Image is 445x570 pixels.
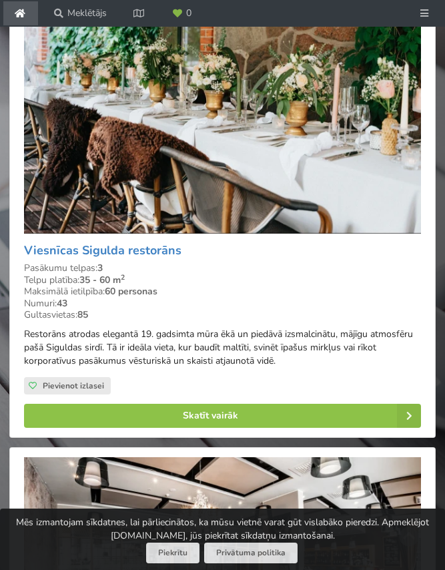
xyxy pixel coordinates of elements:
[57,297,67,310] strong: 43
[43,380,104,391] span: Pievienot izlasei
[24,298,421,310] div: Numuri:
[24,274,421,286] div: Telpu platība:
[97,262,103,274] strong: 3
[79,274,125,286] strong: 35 - 60 m
[45,1,116,25] a: Meklētājs
[77,308,88,321] strong: 85
[24,404,421,428] a: Skatīt vairāk
[146,543,199,563] button: Piekrītu
[24,242,181,258] a: Viesnīcas Sigulda restorāns
[186,9,191,18] span: 0
[24,309,421,321] div: Gultasvietas:
[105,285,157,298] strong: 60 personas
[204,543,298,563] a: Privātuma politika
[24,286,421,298] div: Maksimālā ietilpība:
[121,272,125,282] sup: 2
[24,262,421,274] div: Pasākumu telpas:
[24,328,421,368] p: Restorāns atrodas elegantā 19. gadsimta mūra ēkā un piedāvā izsmalcinātu, mājīgu atmosfēru pašā S...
